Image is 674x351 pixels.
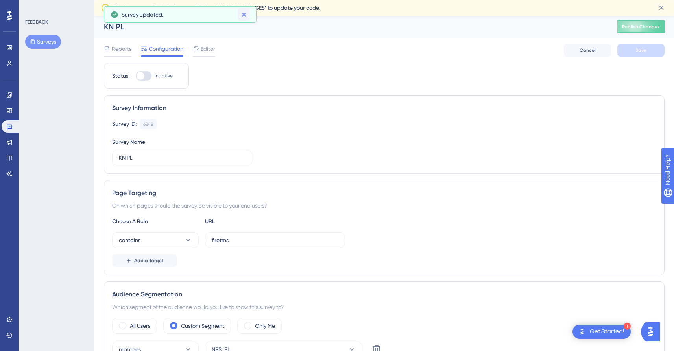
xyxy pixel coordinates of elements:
div: Page Targeting [112,188,656,198]
button: Cancel [564,44,611,57]
div: Survey Information [112,103,656,113]
div: 1 [624,323,631,330]
span: Add a Target [134,257,164,264]
button: Add a Target [112,254,177,267]
div: FEEDBACK [25,19,48,25]
div: Audience Segmentation [112,290,656,299]
div: Which segment of the audience would you like to show this survey to? [112,302,656,312]
iframe: UserGuiding AI Assistant Launcher [641,320,665,344]
label: Custom Segment [181,321,224,331]
input: yourwebsite.com/path [212,236,338,244]
div: URL [205,217,292,226]
span: Editor [201,44,215,53]
span: Survey updated. [122,10,163,19]
div: Status: [112,71,129,81]
span: Inactive [155,73,173,79]
label: All Users [130,321,150,331]
span: contains [119,235,140,245]
span: Save [635,47,646,53]
div: KN PL [104,21,598,32]
span: Need Help? [18,2,49,11]
span: Publish Changes [622,24,660,30]
span: You have unpublished changes. Click on ‘PUBLISH CHANGES’ to update your code. [115,3,320,13]
span: Cancel [580,47,596,53]
label: Only Me [255,321,275,331]
button: contains [112,232,199,248]
div: Open Get Started! checklist, remaining modules: 1 [572,325,631,339]
span: Configuration [149,44,183,53]
div: Choose A Rule [112,217,199,226]
div: Survey ID: [112,119,137,129]
img: launcher-image-alternative-text [577,327,587,336]
button: Save [617,44,665,57]
input: Type your Survey name [119,153,246,162]
button: Publish Changes [617,20,665,33]
div: On which pages should the survey be visible to your end users? [112,201,656,210]
div: Survey Name [112,137,145,147]
button: Surveys [25,35,61,49]
div: 6248 [143,121,153,127]
span: Reports [112,44,131,53]
div: Get Started! [590,327,624,336]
